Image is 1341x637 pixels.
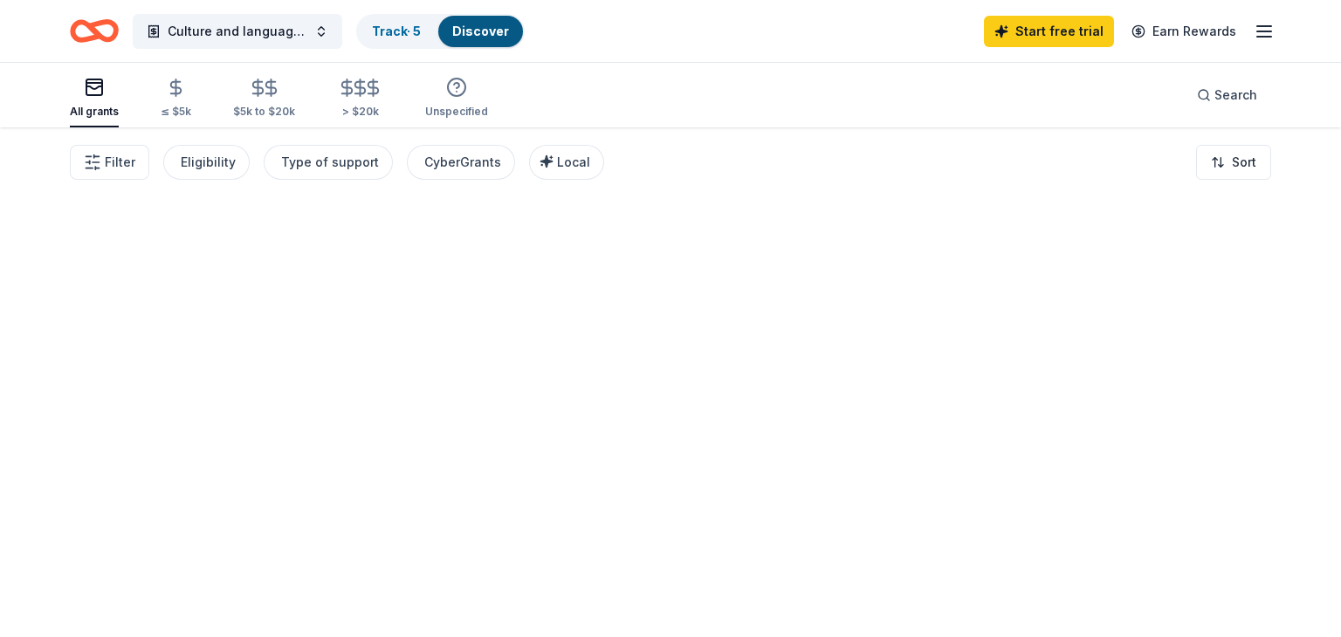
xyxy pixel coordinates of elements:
[181,152,236,173] div: Eligibility
[133,14,342,49] button: Culture and language Program
[1121,16,1247,47] a: Earn Rewards
[163,145,250,180] button: Eligibility
[70,70,119,127] button: All grants
[407,145,515,180] button: CyberGrants
[1183,78,1271,113] button: Search
[356,14,525,49] button: Track· 5Discover
[70,105,119,119] div: All grants
[425,70,488,127] button: Unspecified
[529,145,604,180] button: Local
[1232,152,1256,173] span: Sort
[105,152,135,173] span: Filter
[281,152,379,173] div: Type of support
[264,145,393,180] button: Type of support
[424,152,501,173] div: CyberGrants
[161,71,191,127] button: ≤ $5k
[337,71,383,127] button: > $20k
[557,154,590,169] span: Local
[337,105,383,119] div: > $20k
[233,71,295,127] button: $5k to $20k
[168,21,307,42] span: Culture and language Program
[233,105,295,119] div: $5k to $20k
[1214,85,1257,106] span: Search
[70,145,149,180] button: Filter
[452,24,509,38] a: Discover
[70,10,119,51] a: Home
[1196,145,1271,180] button: Sort
[425,105,488,119] div: Unspecified
[372,24,421,38] a: Track· 5
[984,16,1114,47] a: Start free trial
[161,105,191,119] div: ≤ $5k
